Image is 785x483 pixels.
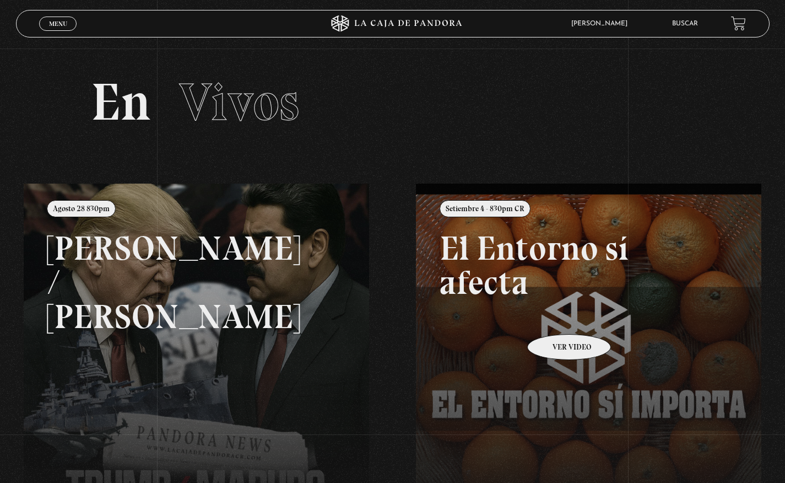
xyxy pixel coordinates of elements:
span: Menu [49,20,67,27]
span: Cerrar [45,29,71,37]
a: Buscar [672,20,698,27]
span: Vivos [179,71,299,133]
h2: En [91,76,694,128]
a: View your shopping cart [731,16,746,31]
span: [PERSON_NAME] [566,20,638,27]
